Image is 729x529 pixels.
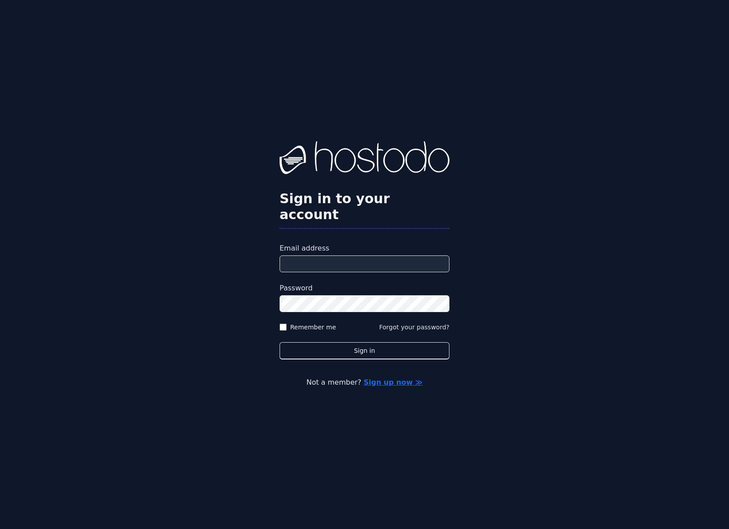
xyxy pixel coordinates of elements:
[42,377,687,388] p: Not a member?
[290,323,336,332] label: Remember me
[280,243,449,254] label: Email address
[280,342,449,359] button: Sign in
[379,323,449,332] button: Forgot your password?
[280,141,449,177] img: Hostodo
[280,283,449,293] label: Password
[364,378,422,386] a: Sign up now ≫
[280,191,449,223] h2: Sign in to your account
